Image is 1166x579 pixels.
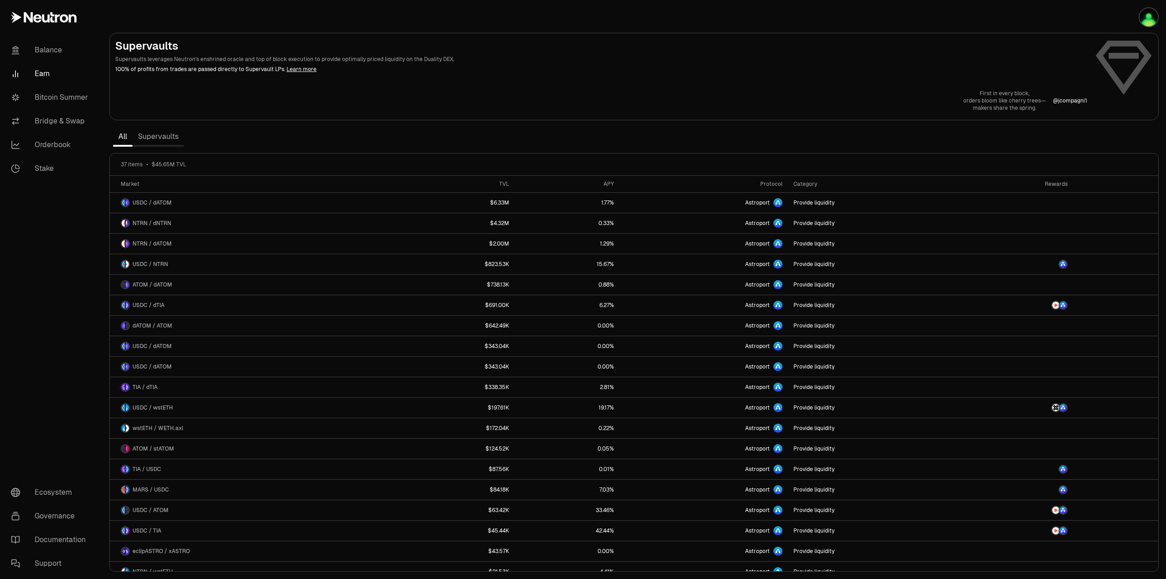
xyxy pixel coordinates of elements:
[126,445,129,452] img: stATOM Logo
[788,500,961,520] a: Provide liquidity
[1059,404,1067,411] img: ASTRO Logo
[126,302,129,309] img: dTIA Logo
[788,234,961,254] a: Provide liquidity
[515,357,619,377] a: 0.00%
[110,541,395,561] a: eclipASTRO LogoxASTRO LogoeclipASTRO / xASTRO
[619,480,788,500] a: Astroport
[395,480,515,500] a: $84.18K
[122,343,125,350] img: USDC Logo
[961,480,1074,500] a: ASTRO Logo
[963,90,1046,97] p: First in every block,
[515,500,619,520] a: 33.46%
[4,38,98,62] a: Balance
[515,336,619,356] a: 0.00%
[745,322,770,329] span: Astroport
[122,568,125,575] img: NTRN Logo
[619,439,788,459] a: Astroport
[619,275,788,295] a: Astroport
[110,459,395,479] a: TIA LogoUSDC LogoTIA / USDC
[745,302,770,309] span: Astroport
[1053,97,1087,104] a: @jcompagni1
[515,521,619,541] a: 42.44%
[745,240,770,247] span: Astroport
[515,439,619,459] a: 0.05%
[788,480,961,500] a: Provide liquidity
[122,240,125,247] img: NTRN Logo
[1059,486,1067,493] img: ASTRO Logo
[619,500,788,520] a: Astroport
[515,418,619,438] a: 0.22%
[4,481,98,504] a: Ecosystem
[126,384,129,391] img: dTIA Logo
[788,418,961,438] a: Provide liquidity
[133,384,158,391] span: TIA / dTIA
[745,507,770,514] span: Astroport
[788,459,961,479] a: Provide liquidity
[395,316,515,336] a: $642.49K
[619,295,788,315] a: Astroport
[788,398,961,418] a: Provide liquidity
[4,552,98,575] a: Support
[515,193,619,213] a: 1.77%
[961,254,1074,274] a: ASTRO Logo
[1059,466,1067,473] img: ASTRO Logo
[745,343,770,350] span: Astroport
[126,363,129,370] img: dATOM Logo
[122,527,125,534] img: USDC Logo
[395,418,515,438] a: $172.04K
[1052,302,1059,309] img: NTRN Logo
[133,568,173,575] span: NTRN / wstETH
[122,486,125,493] img: MARS Logo
[110,213,395,233] a: NTRN LogodNTRN LogoNTRN / dNTRN
[133,507,169,514] span: USDC / ATOM
[395,459,515,479] a: $87.56K
[122,445,125,452] img: ATOM Logo
[788,295,961,315] a: Provide liquidity
[110,500,395,520] a: USDC LogoATOM LogoUSDC / ATOM
[133,425,183,432] span: wstETH / WETH.axl
[133,322,172,329] span: dATOM / ATOM
[133,363,172,370] span: USDC / dATOM
[515,295,619,315] a: 6.27%
[395,254,515,274] a: $823.53K
[963,90,1046,112] a: First in every block,orders bloom like cherry trees—makers share the spring.
[1059,261,1067,268] img: ASTRO Logo
[745,363,770,370] span: Astroport
[515,459,619,479] a: 0.01%
[961,459,1074,479] a: ASTRO Logo
[400,180,509,188] div: TVL
[1059,507,1067,514] img: ASTRO Logo
[4,528,98,552] a: Documentation
[110,439,395,459] a: ATOM LogostATOM LogoATOM / stATOM
[4,504,98,528] a: Governance
[745,486,770,493] span: Astroport
[515,316,619,336] a: 0.00%
[110,418,395,438] a: wstETH LogoWETH.axl LogowstETH / WETH.axl
[133,261,168,268] span: USDC / NTRN
[515,234,619,254] a: 1.29%
[625,180,782,188] div: Protocol
[1052,404,1059,411] img: AXL Logo
[126,199,129,206] img: dATOM Logo
[788,316,961,336] a: Provide liquidity
[515,254,619,274] a: 15.67%
[619,316,788,336] a: Astroport
[122,199,125,206] img: USDC Logo
[122,363,125,370] img: USDC Logo
[110,316,395,336] a: dATOM LogoATOM LogodATOM / ATOM
[4,109,98,133] a: Bridge & Swap
[788,521,961,541] a: Provide liquidity
[788,336,961,356] a: Provide liquidity
[520,180,614,188] div: APY
[110,234,395,254] a: NTRN LogodATOM LogoNTRN / dATOM
[961,398,1074,418] a: AXL LogoASTRO Logo
[126,322,129,329] img: ATOM Logo
[619,418,788,438] a: Astroport
[788,213,961,233] a: Provide liquidity
[4,133,98,157] a: Orderbook
[133,445,174,452] span: ATOM / stATOM
[395,357,515,377] a: $343.04K
[619,398,788,418] a: Astroport
[745,384,770,391] span: Astroport
[133,486,169,493] span: MARS / USDC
